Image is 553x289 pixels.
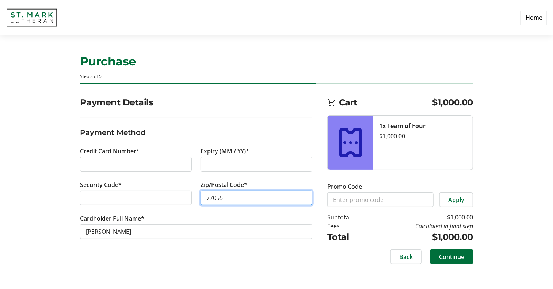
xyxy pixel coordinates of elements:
[86,160,186,169] iframe: Secure card number input frame
[80,96,312,109] h2: Payment Details
[80,147,140,155] label: Credit Card Number*
[86,194,186,202] iframe: Secure CVC input frame
[201,191,312,205] input: Zip/Postal Code
[327,213,369,222] td: Subtotal
[201,180,247,189] label: Zip/Postal Code*
[379,132,467,140] div: $1,000.00
[399,252,413,261] span: Back
[80,127,312,138] h3: Payment Method
[206,160,306,169] iframe: Secure expiration date input frame
[430,249,473,264] button: Continue
[439,252,464,261] span: Continue
[439,192,473,207] button: Apply
[327,192,434,207] input: Enter promo code
[448,195,464,204] span: Apply
[432,96,473,109] span: $1,000.00
[369,222,473,230] td: Calculated in final step
[6,3,58,32] img: St. Mark Lutheran School's Logo
[327,182,362,191] label: Promo Code
[80,224,312,239] input: Card Holder Name
[521,11,547,25] a: Home
[379,122,426,130] strong: 1x Team of Four
[339,96,432,109] span: Cart
[80,53,473,70] h1: Purchase
[80,214,144,223] label: Cardholder Full Name*
[327,222,369,230] td: Fees
[369,230,473,244] td: $1,000.00
[80,180,122,189] label: Security Code*
[327,230,369,244] td: Total
[201,147,249,155] label: Expiry (MM / YY)*
[80,73,473,80] div: Step 3 of 5
[390,249,422,264] button: Back
[369,213,473,222] td: $1,000.00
